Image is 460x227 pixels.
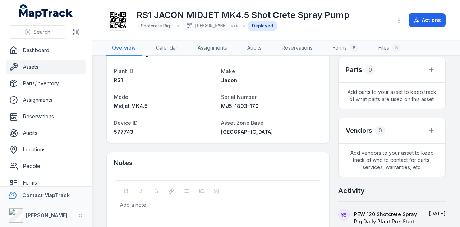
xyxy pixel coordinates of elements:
[182,21,240,31] div: [PERSON_NAME]-079
[150,41,183,56] a: Calendar
[192,41,233,56] a: Assignments
[346,126,372,136] h3: Vendors
[114,103,148,109] span: Midjet MK4.5
[346,65,362,75] h3: Parts
[375,126,385,136] div: 0
[6,109,86,124] a: Reservations
[327,41,364,56] a: Forms8
[339,144,445,177] span: Add vendors to your asset to keep track of who to contact for parts, services, warranties, etc.
[6,60,86,74] a: Assets
[6,142,86,157] a: Locations
[26,212,85,218] strong: [PERSON_NAME] Group
[221,103,259,109] span: MJ5-1803-170
[114,158,133,168] h3: Notes
[6,76,86,91] a: Parts/Inventory
[22,192,70,198] strong: Contact MapTrack
[33,28,50,36] span: Search
[221,68,235,74] span: Make
[114,77,123,83] span: RS1
[248,21,277,31] div: Deployed
[339,83,445,109] span: Add parts to your asset to keep track of what parts are used on this asset.
[241,41,267,56] a: Audits
[6,176,86,190] a: Forms
[6,126,86,140] a: Audits
[6,93,86,107] a: Assignments
[6,43,86,58] a: Dashboard
[137,9,349,21] h1: RS1 JACON MIDJET MK4.5 Shot Crete Spray Pump
[373,41,406,56] a: Files5
[141,23,170,28] span: Shotcrete Rig
[19,4,73,19] a: MapTrack
[276,41,318,56] a: Reservations
[350,44,358,52] div: 8
[221,120,263,126] span: Asset Zone Base
[365,65,375,75] div: 0
[221,77,237,83] span: Jacon
[392,44,401,52] div: 5
[114,68,133,74] span: Plant ID
[106,41,142,56] a: Overview
[221,129,273,135] span: [GEOGRAPHIC_DATA]
[6,159,86,173] a: People
[429,210,446,217] time: 22/09/2025, 9:50:59 am
[429,210,446,217] span: [DATE]
[114,94,130,100] span: Model
[221,94,257,100] span: Serial Number
[409,13,446,27] button: Actions
[9,25,66,39] button: Search
[338,186,365,196] h2: Activity
[114,129,133,135] span: 577743
[114,120,138,126] span: Device ID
